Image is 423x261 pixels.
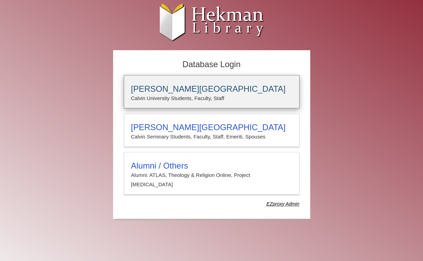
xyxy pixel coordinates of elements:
[124,75,300,108] a: [PERSON_NAME][GEOGRAPHIC_DATA]Calvin University Students, Faculty, Staff
[131,94,292,103] p: Calvin University Students, Faculty, Staff
[131,132,292,141] p: Calvin Seminary Students, Faculty, Staff, Emeriti, Spouses
[131,161,292,171] h3: Alumni / Others
[124,114,300,147] a: [PERSON_NAME][GEOGRAPHIC_DATA]Calvin Seminary Students, Faculty, Staff, Emeriti, Spouses
[266,201,299,207] dfn: Use Alumni login
[131,171,292,189] p: Alumni: ATLAS, Theology & Religion Online, Project [MEDICAL_DATA]
[131,123,292,132] h3: [PERSON_NAME][GEOGRAPHIC_DATA]
[131,84,292,94] h3: [PERSON_NAME][GEOGRAPHIC_DATA]
[120,57,303,72] h2: Database Login
[131,161,292,189] summary: Alumni / OthersAlumni: ATLAS, Theology & Religion Online, Project [MEDICAL_DATA]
